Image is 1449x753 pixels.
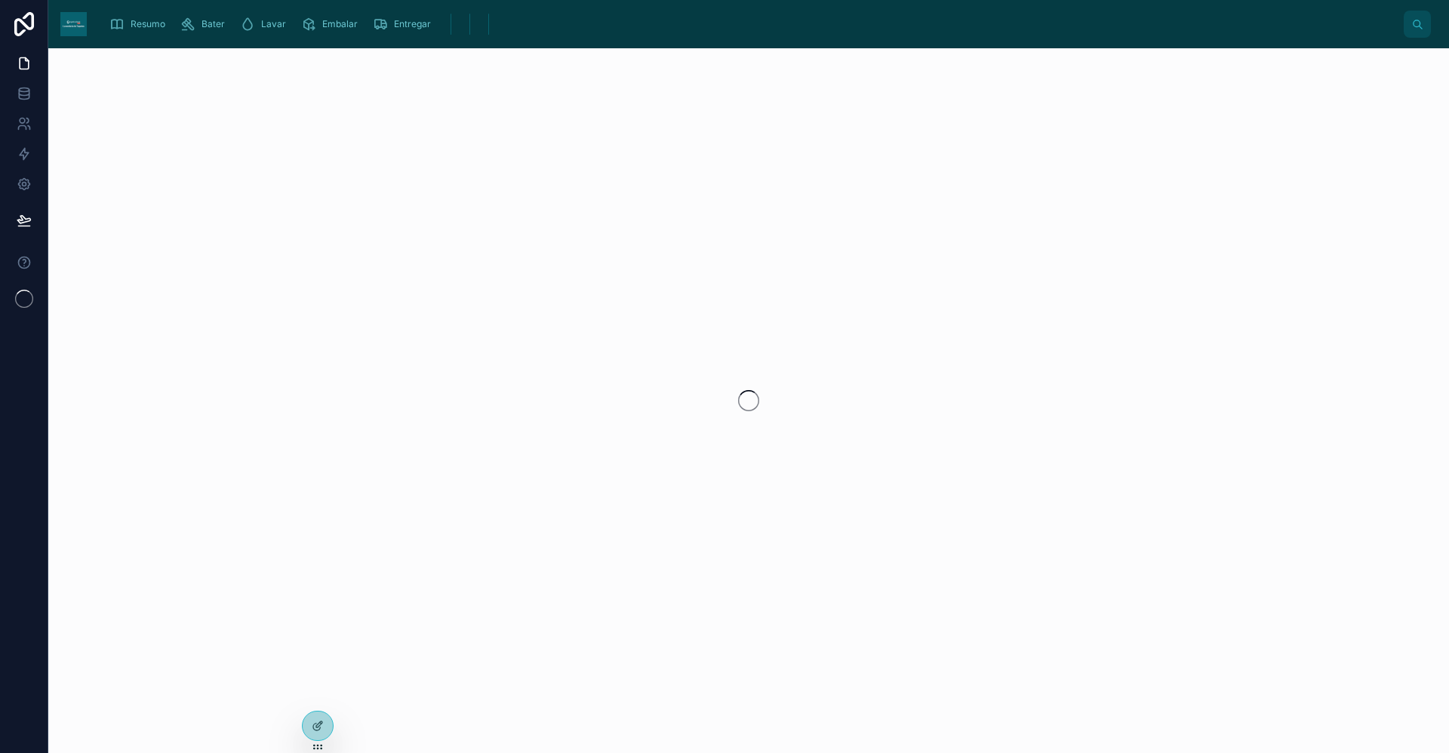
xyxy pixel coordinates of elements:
[322,18,358,30] span: Embalar
[297,11,368,38] a: Embalar
[202,18,225,30] span: Bater
[176,11,235,38] a: Bater
[261,18,286,30] span: Lavar
[60,12,87,36] img: App logo
[105,11,176,38] a: Resumo
[235,11,297,38] a: Lavar
[368,11,441,38] a: Entregar
[131,18,165,30] span: Resumo
[99,8,1404,41] div: scrollable content
[394,18,431,30] span: Entregar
